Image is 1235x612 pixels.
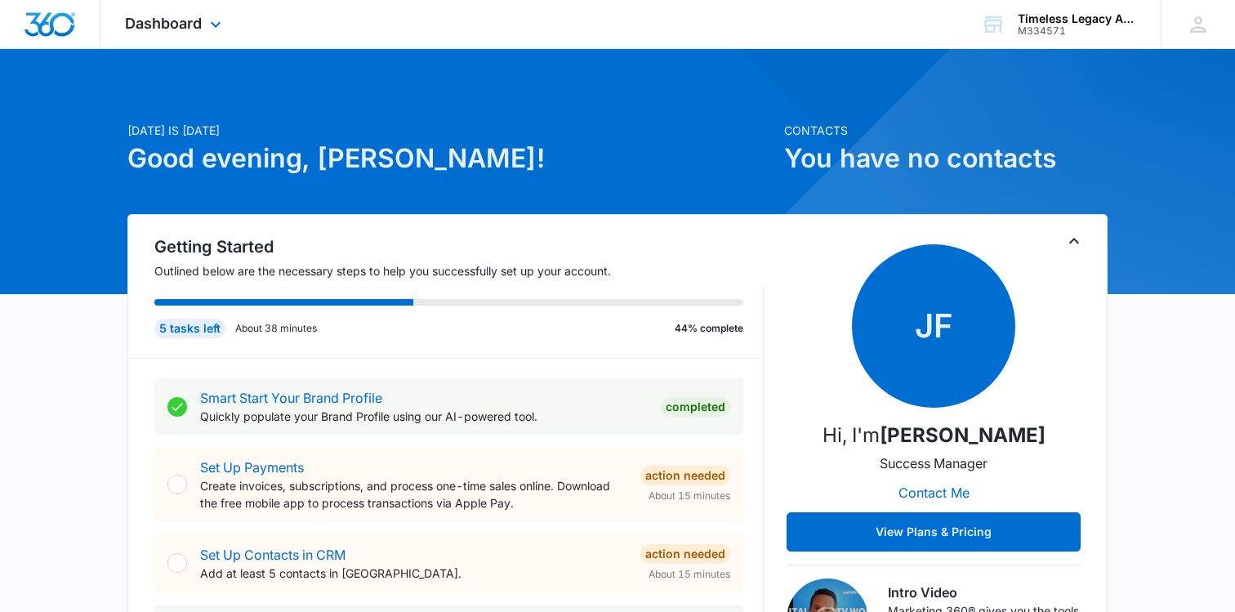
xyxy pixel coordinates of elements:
[1018,25,1137,37] div: account id
[880,423,1046,447] strong: [PERSON_NAME]
[154,262,764,279] p: Outlined below are the necessary steps to help you successfully set up your account.
[649,567,730,582] span: About 15 minutes
[154,235,764,259] h2: Getting Started
[125,15,202,32] span: Dashboard
[1018,12,1137,25] div: account name
[787,512,1081,552] button: View Plans & Pricing
[640,466,730,485] div: Action Needed
[823,421,1046,450] p: Hi, I'm
[200,408,648,425] p: Quickly populate your Brand Profile using our AI-powered tool.
[235,321,317,336] p: About 38 minutes
[888,583,1081,602] h3: Intro Video
[784,139,1108,178] h1: You have no contacts
[200,477,627,511] p: Create invoices, subscriptions, and process one-time sales online. Download the free mobile app t...
[154,319,225,338] div: 5 tasks left
[880,453,988,473] p: Success Manager
[649,489,730,503] span: About 15 minutes
[127,139,774,178] h1: Good evening, [PERSON_NAME]!
[675,321,743,336] p: 44% complete
[784,122,1108,139] p: Contacts
[200,547,346,563] a: Set Up Contacts in CRM
[200,459,304,476] a: Set Up Payments
[640,544,730,564] div: Action Needed
[200,565,627,582] p: Add at least 5 contacts in [GEOGRAPHIC_DATA].
[200,390,382,406] a: Smart Start Your Brand Profile
[127,122,774,139] p: [DATE] is [DATE]
[882,473,986,512] button: Contact Me
[661,397,730,417] div: Completed
[1064,231,1084,251] button: Toggle Collapse
[852,244,1015,408] span: JF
